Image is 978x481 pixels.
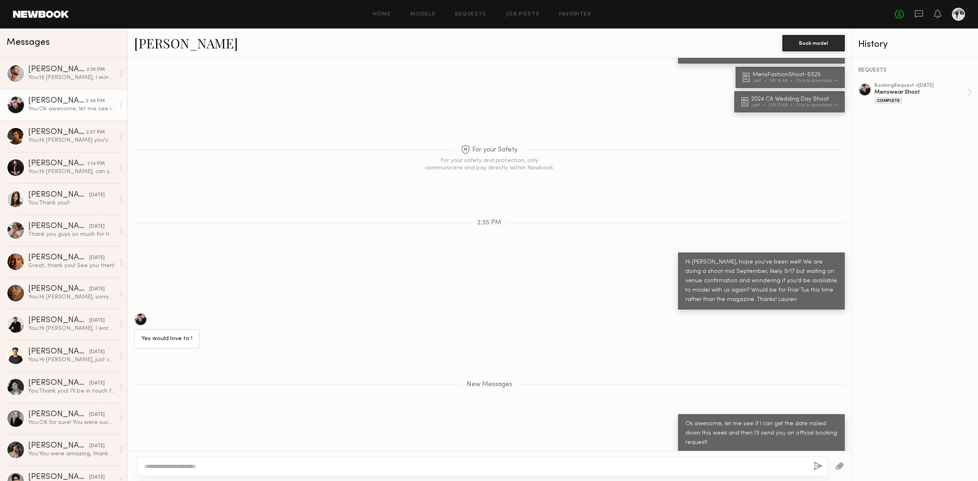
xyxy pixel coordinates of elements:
[89,286,105,293] div: [DATE]
[28,379,89,387] div: [PERSON_NAME]
[89,442,105,450] div: [DATE]
[782,39,845,46] a: Book model
[753,72,840,78] div: MensFashionShoot-SS25
[796,103,837,108] div: Click to download
[28,325,115,332] div: You: Hi [PERSON_NAME], I work for a men's suit company and we are planning a shoot. Can you pleas...
[28,356,115,364] div: You: Hi [PERSON_NAME], just checking in to see if you got my message about our prom shoot, we'd l...
[424,157,555,172] div: For your safety and protection, only communicate and pay directly within Newbook
[461,145,518,155] span: For your Safety
[86,66,105,74] div: 2:39 PM
[477,220,501,226] span: 2:35 PM
[769,79,796,83] div: 551.14 KB
[28,199,115,207] div: You: Thank you!!
[410,12,435,17] a: Models
[751,103,768,108] div: .pdf
[768,103,796,108] div: 256.73 KB
[685,420,837,448] div: Ok awesome, let me see if I can get the date nailed down this week and then I'll send you an offi...
[28,348,89,356] div: [PERSON_NAME]
[742,97,840,108] a: 2024 CA Wedding Day Shoot.pdf256.73 KBClick to download
[874,83,972,104] a: bookingRequest •[DATE]Menswear ShootComplete
[685,258,837,305] div: Hi [PERSON_NAME], hope you've been well! We are doing a shoot mid September, likely 9/17 but wait...
[28,105,115,113] div: You: Ok awesome, let me see if I can get the date nailed down this week and then I'll send you an...
[89,411,105,419] div: [DATE]
[28,316,89,325] div: [PERSON_NAME]
[506,12,540,17] a: Job Posts
[89,380,105,387] div: [DATE]
[134,34,238,52] a: [PERSON_NAME]
[28,387,115,395] div: You: Thank you! I'll be in touch for future shoots!
[858,40,972,49] div: History
[796,79,837,83] div: Click to download
[28,293,115,301] div: You: Hi [PERSON_NAME], sorry I forgot to cancel the booking after the product fitting did not wor...
[89,191,105,199] div: [DATE]
[86,97,105,105] div: 2:40 PM
[28,262,115,270] div: Great, thank you! See you then!
[858,68,972,73] div: REQUESTS
[874,97,902,104] div: Complete
[89,317,105,325] div: [DATE]
[28,285,89,293] div: [PERSON_NAME]
[89,223,105,231] div: [DATE]
[559,12,591,17] a: Favorites
[455,12,487,17] a: Requests
[467,381,512,388] span: New Messages
[28,411,89,419] div: [PERSON_NAME]
[7,38,50,47] span: Messages
[28,191,89,199] div: [PERSON_NAME]
[753,79,769,83] div: .pdf
[28,97,86,105] div: [PERSON_NAME]
[28,450,115,458] div: You: You were amazing, thank you!!
[141,334,192,344] div: Yes would love to !
[28,136,115,144] div: You: Hi [PERSON_NAME] you've been well! We are doing a shoot mid September, likely 9/17 but waiti...
[782,35,845,51] button: Book model
[89,348,105,356] div: [DATE]
[28,254,89,262] div: [PERSON_NAME]
[743,72,840,83] a: MensFashionShoot-SS25.pdf551.14 KBClick to download
[28,74,115,81] div: You: Hi [PERSON_NAME], I work for a men's suit company and we are planning a September photo shoo...
[28,160,87,168] div: [PERSON_NAME]
[28,66,86,74] div: [PERSON_NAME]
[28,168,115,176] div: You: Hi [PERSON_NAME], can you please send back the garments asap please? Production needs the si...
[87,160,105,168] div: 1:14 PM
[89,254,105,262] div: [DATE]
[28,442,89,450] div: [PERSON_NAME]
[751,97,840,102] div: 2024 CA Wedding Day Shoot
[28,231,115,238] div: Thank you guys so much for having me. Was such a fun day!
[874,88,967,96] div: Menswear Shoot
[28,128,86,136] div: [PERSON_NAME]
[28,222,89,231] div: [PERSON_NAME]
[28,419,115,426] div: You: OK for sure! You were such a professional, it was wonderful to work with you!
[86,129,105,136] div: 2:37 PM
[874,83,967,88] div: booking Request • [DATE]
[373,12,391,17] a: Home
